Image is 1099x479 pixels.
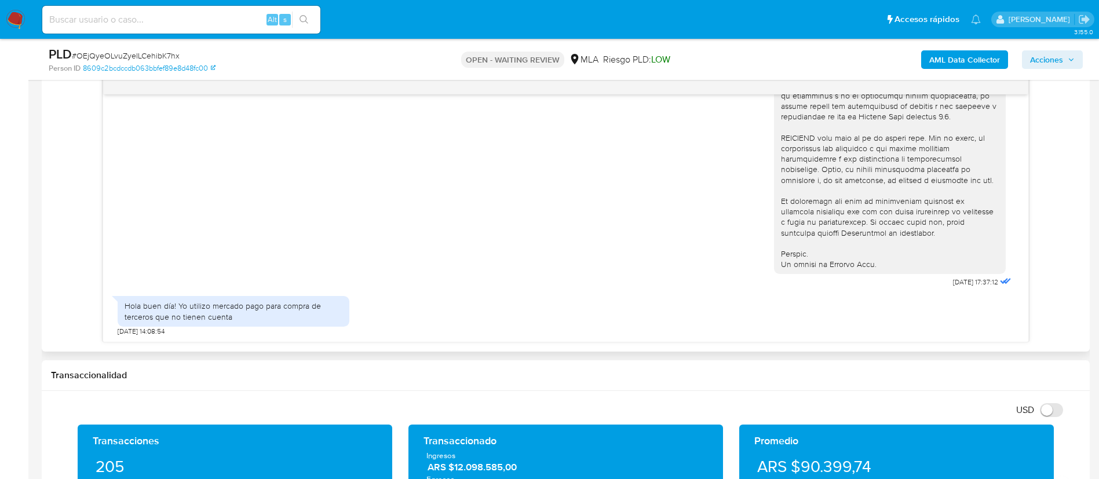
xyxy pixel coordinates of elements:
[569,53,598,66] div: MLA
[603,53,670,66] span: Riesgo PLD:
[125,301,342,321] div: Hola buen día! Yo utilizo mercado pago para compra de terceros que no tienen cuenta
[118,327,165,336] span: [DATE] 14:08:54
[1078,13,1090,25] a: Salir
[292,12,316,28] button: search-icon
[51,370,1080,381] h1: Transaccionalidad
[921,50,1008,69] button: AML Data Collector
[283,14,287,25] span: s
[894,13,959,25] span: Accesos rápidos
[42,12,320,27] input: Buscar usuario o caso...
[49,63,81,74] b: Person ID
[1030,50,1063,69] span: Acciones
[1009,14,1074,25] p: micaela.pliatskas@mercadolibre.com
[971,14,981,24] a: Notificaciones
[1022,50,1083,69] button: Acciones
[83,63,216,74] a: 8609c2bcdccdb063bbfef89e8d48fc00
[953,277,998,287] span: [DATE] 17:37:12
[1074,27,1093,36] span: 3.155.0
[268,14,277,25] span: Alt
[49,45,72,63] b: PLD
[651,53,670,66] span: LOW
[461,52,564,68] p: OPEN - WAITING REVIEW
[929,50,1000,69] b: AML Data Collector
[72,50,180,61] span: # OEjQyeOLvuZyeILCehibK7hx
